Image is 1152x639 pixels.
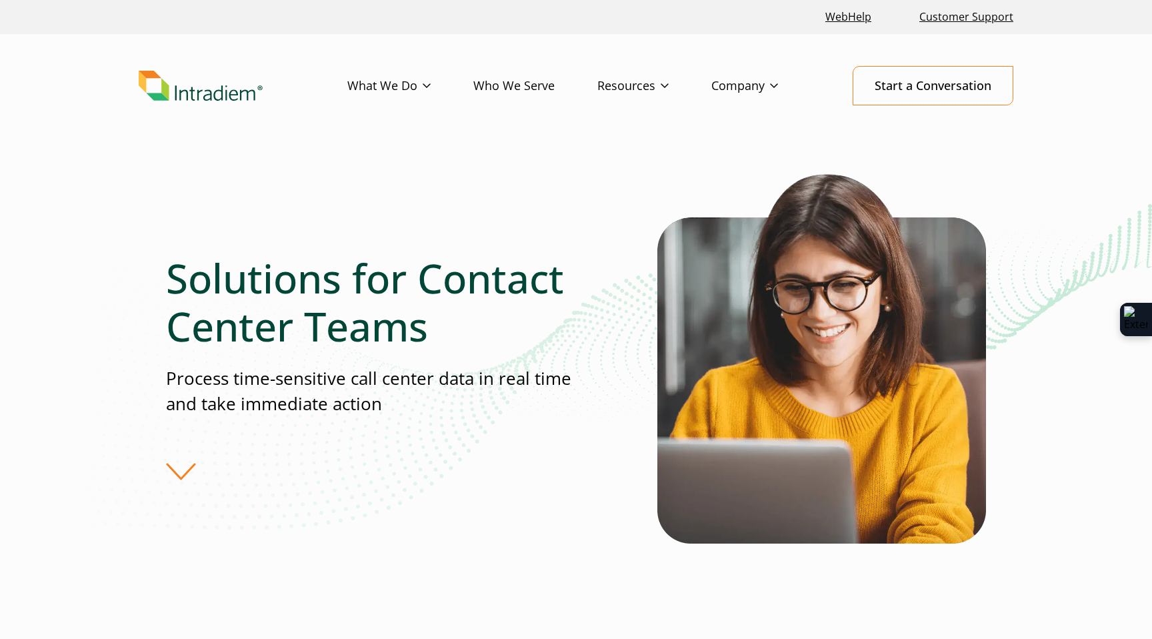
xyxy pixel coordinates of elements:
img: Extension Icon [1124,306,1148,333]
a: Start a Conversation [853,66,1013,105]
a: Company [711,67,821,105]
img: Woman wearing glasses looking at contact center automation solutions on her laptop [657,159,986,544]
p: Process time-sensitive call center data in real time and take immediate action [166,366,575,416]
h1: Solutions for Contact Center Teams [166,254,575,350]
img: Intradiem [139,71,263,101]
a: Link to homepage of Intradiem [139,71,347,101]
a: Resources [597,67,711,105]
a: What We Do [347,67,473,105]
a: Who We Serve [473,67,597,105]
a: Customer Support [914,3,1019,31]
a: Link opens in a new window [820,3,877,31]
